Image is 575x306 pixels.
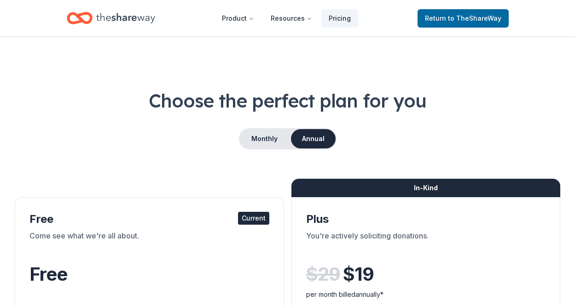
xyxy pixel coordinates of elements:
[448,14,501,22] span: to TheShareWay
[418,9,509,28] a: Returnto TheShareWay
[343,261,374,287] span: $ 19
[306,230,546,256] div: You're actively soliciting donations.
[29,263,67,285] span: Free
[15,88,560,113] h1: Choose the perfect plan for you
[321,9,358,28] a: Pricing
[240,129,289,148] button: Monthly
[29,212,269,227] div: Free
[306,212,546,227] div: Plus
[215,7,358,29] nav: Main
[263,9,319,28] button: Resources
[29,230,269,256] div: Come see what we're all about.
[291,129,336,148] button: Annual
[306,289,546,300] div: per month billed annually*
[425,13,501,24] span: Return
[67,7,155,29] a: Home
[215,9,261,28] button: Product
[291,179,561,197] div: In-Kind
[238,212,269,225] div: Current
